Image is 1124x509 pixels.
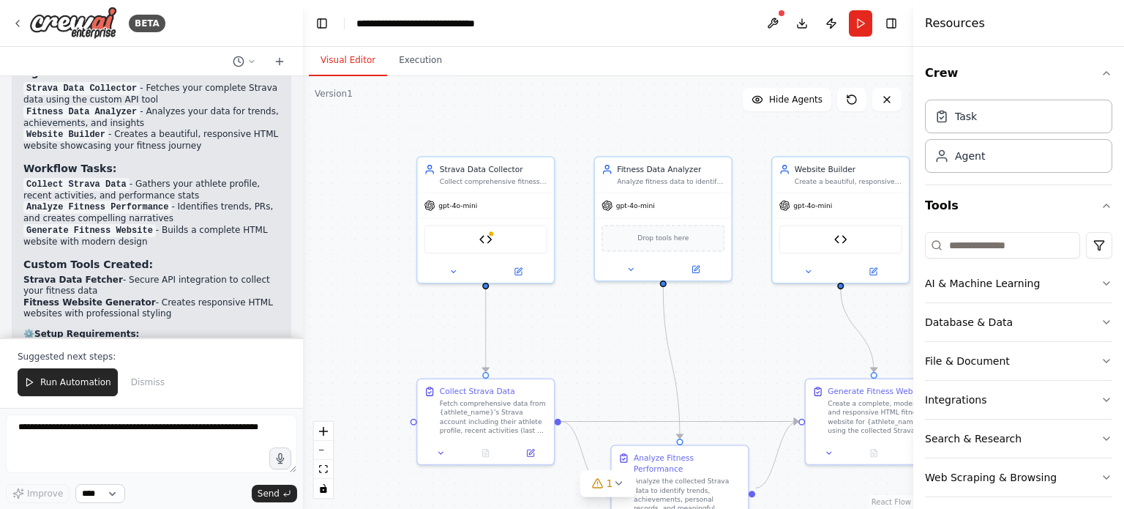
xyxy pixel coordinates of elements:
[440,399,547,435] div: Fetch comprehensive data from {athlete_name}'s Strava account including their athlete profile, re...
[314,479,333,498] button: toggle interactivity
[23,275,123,285] strong: Strava Data Fetcher
[872,498,911,506] a: React Flow attribution
[440,177,547,186] div: Collect comprehensive fitness data from {athlete_name}'s Strava account including athlete profile...
[34,329,139,339] strong: Setup Requirements:
[23,297,280,320] li: - Creates responsive HTML websites with professional styling
[561,416,798,427] g: Edge from 85bb46d0-8f89-4fc5-8910-7d1d8416e444 to 13cb8823-cc2e-4eb8-b35e-475ce16deea3
[356,16,509,31] nav: breadcrumb
[834,233,847,246] img: Generate Fitness Website
[23,201,280,225] li: - Identifies trends, PRs, and creates compelling narratives
[925,381,1112,419] button: Integrations
[594,156,733,281] div: Fitness Data AnalyzerAnalyze fitness data to identify trends, achievements, and meaningful insigh...
[23,329,280,341] h2: ⚙️
[23,225,280,248] li: - Builds a complete HTML website with modern design
[23,106,280,130] li: - Analyzes your data for trends, achievements, and insights
[955,149,985,163] div: Agent
[925,342,1112,380] button: File & Document
[440,164,547,175] div: Strava Data Collector
[131,376,165,388] span: Dismiss
[925,53,1112,94] button: Crew
[18,368,118,396] button: Run Automation
[925,354,1010,368] div: File & Document
[850,447,897,460] button: No output available
[227,53,262,70] button: Switch to previous chat
[925,393,986,407] div: Integrations
[314,422,333,441] button: zoom in
[23,83,280,106] li: - Fetches your complete Strava data using the custom API tool
[27,488,63,499] span: Improve
[658,286,686,439] g: Edge from 7116a4ac-1849-4608-92f9-7cbbdc31a9b1 to c2956e12-84d9-4f3e-a8a6-295c8e09f081
[755,416,798,494] g: Edge from c2956e12-84d9-4f3e-a8a6-295c8e09f081 to 13cb8823-cc2e-4eb8-b35e-475ce16deea3
[258,488,280,499] span: Send
[129,15,165,32] div: BETA
[18,351,285,363] p: Suggested next steps:
[479,233,492,246] img: Strava Data Fetcher
[438,201,477,210] span: gpt-4o-mini
[925,15,985,32] h4: Resources
[416,378,555,465] div: Collect Strava DataFetch comprehensive data from {athlete_name}'s Strava account including their ...
[23,201,171,214] code: Analyze Fitness Performance
[23,259,153,270] strong: Custom Tools Created:
[512,447,550,460] button: Open in side panel
[312,13,332,34] button: Hide left sidebar
[617,164,724,175] div: Fitness Data Analyzer
[23,224,156,237] code: Generate Fitness Website
[925,470,1057,485] div: Web Scraping & Browsing
[23,129,280,152] li: - Creates a beautiful, responsive HTML website showcasing your fitness journey
[387,45,454,76] button: Execution
[925,226,1112,509] div: Tools
[925,458,1112,497] button: Web Scraping & Browsing
[743,88,831,111] button: Hide Agents
[793,201,832,210] span: gpt-4o-mini
[23,163,116,174] strong: Workflow Tasks:
[925,420,1112,458] button: Search & Research
[416,156,555,283] div: Strava Data CollectorCollect comprehensive fitness data from {athlete_name}'s Strava account incl...
[925,303,1112,341] button: Database & Data
[828,386,926,397] div: Generate Fitness Website
[925,94,1112,185] div: Crew
[268,53,291,70] button: Start a new chat
[314,441,333,460] button: zoom out
[607,476,613,491] span: 1
[440,386,515,397] div: Collect Strava Data
[23,297,156,308] strong: Fitness Website Generator
[23,275,280,297] li: - Secure API integration to collect your fitness data
[664,263,727,276] button: Open in side panel
[124,368,172,396] button: Dismiss
[252,485,297,502] button: Send
[23,128,108,141] code: Website Builder
[925,185,1112,226] button: Tools
[925,315,1013,330] div: Database & Data
[29,7,117,40] img: Logo
[899,447,937,460] button: Open in side panel
[769,94,823,105] span: Hide Agents
[616,201,655,210] span: gpt-4o-mini
[23,105,140,119] code: Fitness Data Analyzer
[309,45,387,76] button: Visual Editor
[881,13,902,34] button: Hide right sidebar
[6,484,70,503] button: Improve
[828,399,935,435] div: Create a complete, modern, and responsive HTML fitness website for {athlete_name} using the colle...
[795,177,902,186] div: Create a beautiful, responsive fitness website for {athlete_name} that showcases their Strava dat...
[835,289,880,372] g: Edge from 8d029635-125c-4972-8999-bb76bdd78fd7 to 13cb8823-cc2e-4eb8-b35e-475ce16deea3
[314,460,333,479] button: fit view
[480,289,491,372] g: Edge from 231b386b-83c1-4f29-9ec1-3fd461915407 to 85bb46d0-8f89-4fc5-8910-7d1d8416e444
[634,453,741,475] div: Analyze Fitness Performance
[842,265,904,278] button: Open in side panel
[580,470,637,497] button: 1
[925,276,1040,291] div: AI & Machine Learning
[23,178,130,191] code: Collect Strava Data
[925,431,1022,446] div: Search & Research
[23,82,140,95] code: Strava Data Collector
[804,378,943,465] div: Generate Fitness WebsiteCreate a complete, modern, and responsive HTML fitness website for {athle...
[40,376,111,388] span: Run Automation
[561,416,604,494] g: Edge from 85bb46d0-8f89-4fc5-8910-7d1d8416e444 to c2956e12-84d9-4f3e-a8a6-295c8e09f081
[23,179,280,202] li: - Gathers your athlete profile, recent activities, and performance stats
[795,164,902,175] div: Website Builder
[955,109,977,124] div: Task
[487,265,550,278] button: Open in side panel
[269,447,291,469] button: Click to speak your automation idea
[617,177,724,186] div: Analyze fitness data to identify trends, achievements, and meaningful insights about {athlete_nam...
[314,422,333,498] div: React Flow controls
[925,264,1112,302] button: AI & Machine Learning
